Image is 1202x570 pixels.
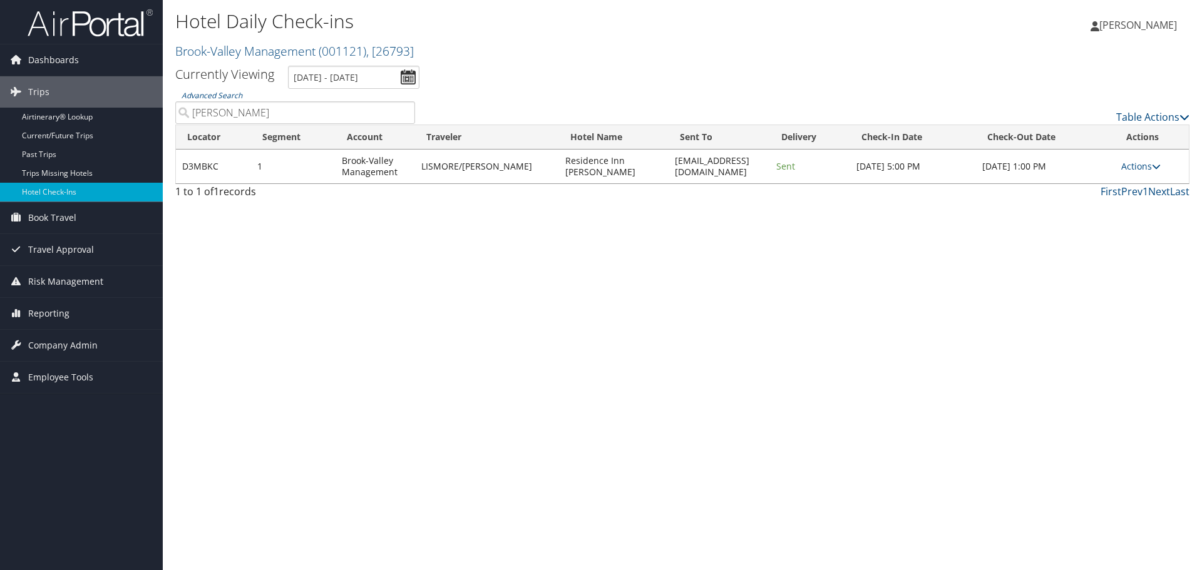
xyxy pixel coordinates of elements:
th: Check-In Date: activate to sort column ascending [850,125,976,150]
th: Delivery: activate to sort column ascending [770,125,850,150]
span: Book Travel [28,202,76,233]
input: [DATE] - [DATE] [288,66,419,89]
td: D3MBKC [176,150,251,183]
a: Last [1170,185,1189,198]
td: [DATE] 1:00 PM [976,150,1116,183]
span: 1 [213,185,219,198]
td: 1 [251,150,336,183]
td: Residence Inn [PERSON_NAME] [559,150,669,183]
a: Advanced Search [182,90,242,101]
th: Locator: activate to sort column ascending [176,125,251,150]
h1: Hotel Daily Check-ins [175,8,851,34]
td: [DATE] 5:00 PM [850,150,976,183]
a: 1 [1143,185,1148,198]
th: Traveler: activate to sort column ascending [415,125,559,150]
h3: Currently Viewing [175,66,274,83]
th: Check-Out Date: activate to sort column ascending [976,125,1116,150]
span: Employee Tools [28,362,93,393]
th: Sent To: activate to sort column ascending [669,125,770,150]
img: airportal-logo.png [28,8,153,38]
th: Hotel Name: activate to sort column ascending [559,125,669,150]
th: Actions [1115,125,1189,150]
span: Company Admin [28,330,98,361]
td: Brook-Valley Management [336,150,415,183]
span: Reporting [28,298,69,329]
span: [PERSON_NAME] [1099,18,1177,32]
span: Risk Management [28,266,103,297]
span: Dashboards [28,44,79,76]
a: [PERSON_NAME] [1091,6,1189,44]
td: LISMORE/[PERSON_NAME] [415,150,559,183]
th: Account: activate to sort column ascending [336,125,415,150]
input: Advanced Search [175,101,415,124]
a: Brook-Valley Management [175,43,414,59]
a: First [1101,185,1121,198]
td: [EMAIL_ADDRESS][DOMAIN_NAME] [669,150,770,183]
div: 1 to 1 of records [175,184,415,205]
a: Table Actions [1116,110,1189,124]
span: ( 001121 ) [319,43,366,59]
a: Next [1148,185,1170,198]
span: Trips [28,76,49,108]
a: Prev [1121,185,1143,198]
span: Travel Approval [28,234,94,265]
span: Sent [776,160,795,172]
a: Actions [1121,160,1161,172]
th: Segment: activate to sort column ascending [251,125,336,150]
span: , [ 26793 ] [366,43,414,59]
